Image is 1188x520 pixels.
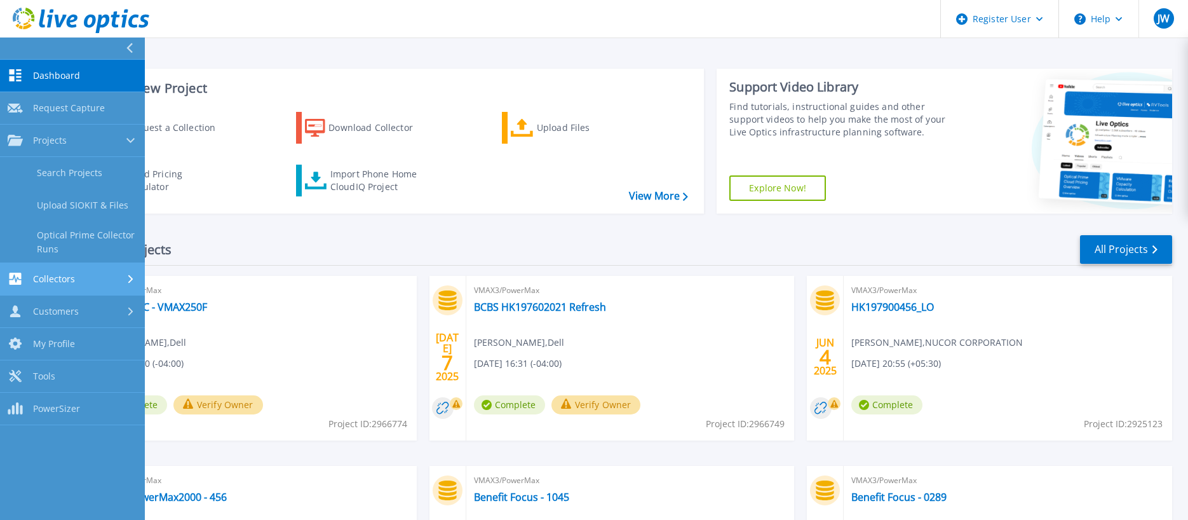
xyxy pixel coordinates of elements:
[96,301,207,313] a: BCBS of NC - VMAX250F
[435,334,459,380] div: [DATE] 2025
[851,357,941,371] span: [DATE] 20:55 (+05:30)
[33,70,80,81] span: Dashboard
[474,474,787,488] span: VMAX3/PowerMax
[173,395,263,414] button: Verify Owner
[1084,417,1163,431] span: Project ID: 2925123
[851,301,934,313] a: HK197900456_LO
[706,417,785,431] span: Project ID: 2966749
[729,175,826,201] a: Explore Now!
[33,371,55,382] span: Tools
[729,100,961,139] div: Find tutorials, instructional guides and other support videos to help you make the most of your L...
[851,474,1164,488] span: VMAX3/PowerMax
[33,102,105,114] span: Request Capture
[474,336,564,350] span: [PERSON_NAME] , Dell
[474,284,787,298] span: VMAX3/PowerMax
[551,395,641,414] button: Verify Owner
[851,395,922,414] span: Complete
[1080,235,1172,264] a: All Projects
[33,306,79,317] span: Customers
[90,165,232,196] a: Cloud Pricing Calculator
[474,395,545,414] span: Complete
[474,491,569,503] a: Benefit Focus - 1045
[851,336,1023,350] span: [PERSON_NAME] , NUCOR CORPORATION
[729,79,961,95] div: Support Video Library
[474,301,606,313] a: BCBS HK197602021 Refresh
[126,115,228,140] div: Request a Collection
[328,115,430,140] div: Download Collector
[629,190,688,202] a: View More
[328,417,407,431] span: Project ID: 2966774
[813,334,837,380] div: JUN 2025
[1158,13,1170,24] span: JW
[96,284,409,298] span: VMAX3/PowerMax
[502,112,644,144] a: Upload Files
[90,112,232,144] a: Request a Collection
[125,168,226,193] div: Cloud Pricing Calculator
[96,474,409,488] span: VMAX3/PowerMax
[33,135,67,146] span: Projects
[296,112,438,144] a: Download Collector
[442,357,453,368] span: 7
[820,352,831,362] span: 4
[33,338,75,350] span: My Profile
[851,284,1164,298] span: VMAX3/PowerMax
[33,403,80,414] span: PowerSizer
[90,81,687,95] h3: Start a New Project
[96,491,227,503] a: Nucor PowerMax2000 - 456
[537,115,638,140] div: Upload Files
[851,491,947,503] a: Benefit Focus - 0289
[474,357,562,371] span: [DATE] 16:31 (-04:00)
[330,168,429,193] div: Import Phone Home CloudIQ Project
[33,273,75,285] span: Collectors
